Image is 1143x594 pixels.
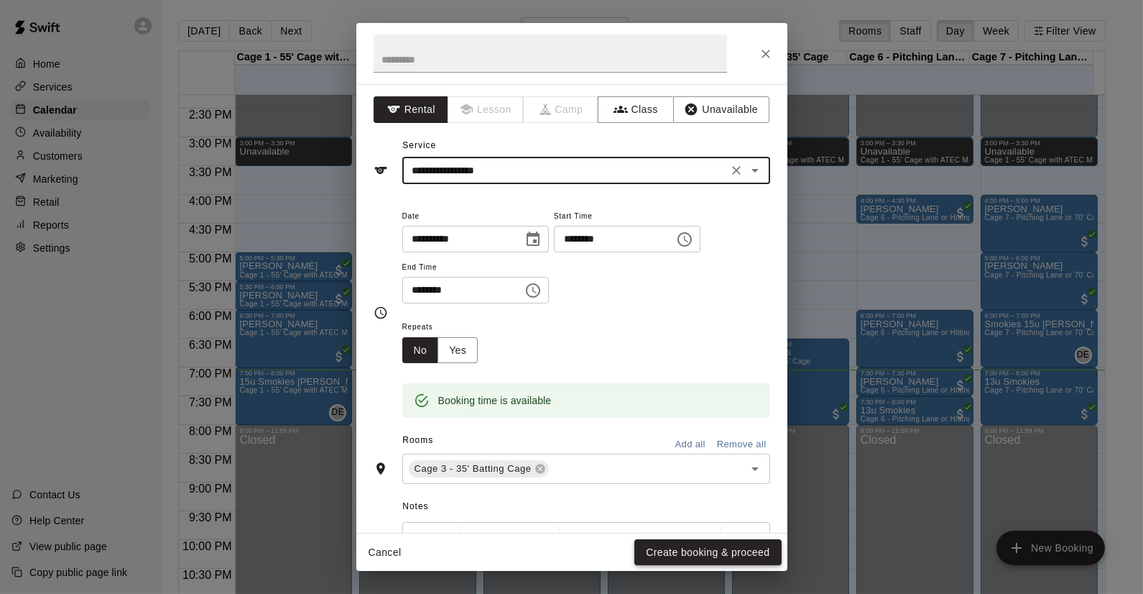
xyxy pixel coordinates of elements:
[673,96,769,123] button: Unavailable
[438,337,478,364] button: Yes
[524,96,599,123] span: Camps can only be created in the Services page
[374,462,388,476] svg: Rooms
[753,41,779,67] button: Close
[640,526,665,552] button: Format Strikethrough
[519,276,547,305] button: Choose time, selected time is 8:00 PM
[402,337,478,364] div: outlined button group
[588,526,613,552] button: Format Italics
[519,225,547,254] button: Choose date, selected date is Sep 16, 2025
[614,526,639,552] button: Format Underline
[374,96,449,123] button: Rental
[402,495,769,518] span: Notes
[374,306,388,320] svg: Timing
[432,526,456,552] button: Redo
[713,434,770,456] button: Remove all
[402,435,433,445] span: Rooms
[402,207,549,227] span: Date
[463,526,556,552] button: Formatting Options
[402,258,549,278] span: End Time
[448,96,524,123] span: Lessons must be created in the Services page first
[745,459,765,479] button: Open
[634,539,781,566] button: Create booking & proceed
[666,526,690,552] button: Insert Code
[409,460,549,478] div: Cage 3 - 35' Batting Cage
[692,526,716,552] button: Insert Link
[563,526,587,552] button: Format Bold
[402,140,436,150] span: Service
[554,207,700,227] span: Start Time
[726,160,746,181] button: Clear
[489,531,539,546] span: Normal
[406,526,430,552] button: Undo
[409,462,537,476] span: Cage 3 - 35' Batting Cage
[438,388,552,413] div: Booking time is available
[745,160,765,181] button: Open
[362,539,408,566] button: Cancel
[667,434,713,456] button: Add all
[402,337,439,364] button: No
[598,96,673,123] button: Class
[402,318,490,337] span: Repeats
[374,163,388,178] svg: Service
[724,526,749,552] button: Left Align
[670,225,699,254] button: Choose time, selected time is 7:00 PM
